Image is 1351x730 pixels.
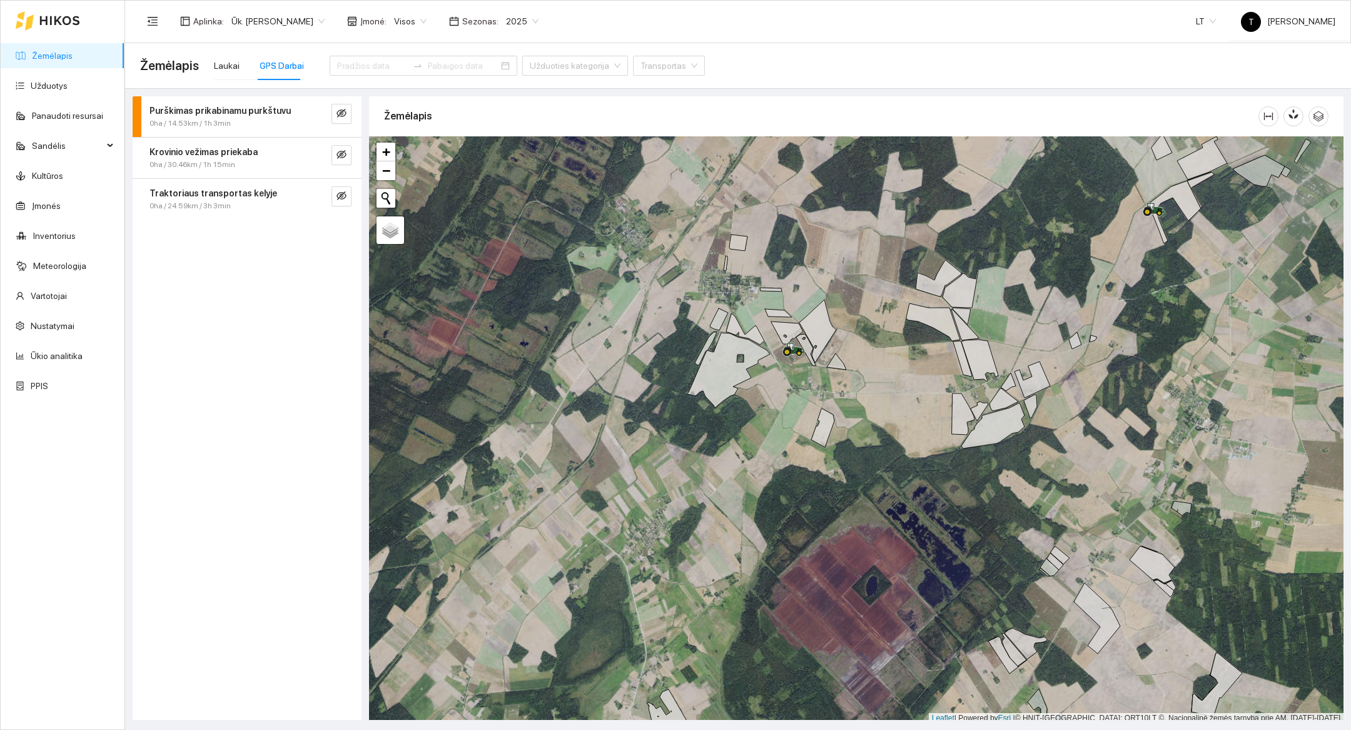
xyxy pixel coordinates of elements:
a: Zoom out [377,161,395,180]
strong: Traktoriaus transportas kelyje [149,188,277,198]
input: Pabaigos data [428,59,498,73]
span: − [382,163,390,178]
span: 0ha / 24.59km / 3h 3min [149,200,231,212]
a: Panaudoti resursai [32,111,103,121]
span: shop [347,16,357,26]
span: [PERSON_NAME] [1241,16,1335,26]
span: menu-fold [147,16,158,27]
a: Įmonės [32,201,61,211]
a: Zoom in [377,143,395,161]
strong: Purškimas prikabinamu purkštuvu [149,106,291,116]
a: Inventorius [33,231,76,241]
div: GPS Darbai [260,59,304,73]
span: Sezonas : [462,14,498,28]
span: Žemėlapis [140,56,199,76]
button: column-width [1258,106,1278,126]
a: Nustatymai [31,321,74,331]
a: Ūkio analitika [31,351,83,361]
span: + [382,144,390,160]
button: eye-invisible [331,186,352,206]
span: layout [180,16,190,26]
span: Sandėlis [32,133,103,158]
div: Laukai [214,59,240,73]
div: Purškimas prikabinamu purkštuvu0ha / 14.53km / 1h 3mineye-invisible [133,96,362,137]
a: PPIS [31,381,48,391]
span: eye-invisible [336,150,347,161]
a: Kultūros [32,171,63,181]
div: Žemėlapis [384,98,1258,134]
button: eye-invisible [331,145,352,165]
span: 0ha / 30.46km / 1h 15min [149,159,235,171]
a: Layers [377,216,404,244]
span: LT [1196,12,1216,31]
input: Pradžios data [337,59,408,73]
span: 0ha / 14.53km / 1h 3min [149,118,231,129]
a: Leaflet [932,714,954,722]
strong: Krovinio vežimas priekaba [149,147,258,157]
a: Meteorologija [33,261,86,271]
span: column-width [1259,111,1278,121]
span: Visos [394,12,427,31]
a: Užduotys [31,81,68,91]
span: Įmonė : [360,14,387,28]
span: calendar [449,16,459,26]
button: menu-fold [140,9,165,34]
span: T [1248,12,1254,32]
span: to [413,61,423,71]
button: Initiate a new search [377,189,395,208]
span: eye-invisible [336,191,347,203]
span: Aplinka : [193,14,224,28]
div: Traktoriaus transportas kelyje0ha / 24.59km / 3h 3mineye-invisible [133,179,362,220]
a: Vartotojai [31,291,67,301]
span: eye-invisible [336,108,347,120]
a: Žemėlapis [32,51,73,61]
a: Esri [998,714,1011,722]
span: Ūk. Sigitas Krivickas [231,12,325,31]
span: | [1013,714,1015,722]
button: eye-invisible [331,104,352,124]
span: 2025 [506,12,539,31]
div: Krovinio vežimas priekaba0ha / 30.46km / 1h 15mineye-invisible [133,138,362,178]
span: swap-right [413,61,423,71]
div: | Powered by © HNIT-[GEOGRAPHIC_DATA]; ORT10LT ©, Nacionalinė žemės tarnyba prie AM, [DATE]-[DATE] [929,713,1343,724]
